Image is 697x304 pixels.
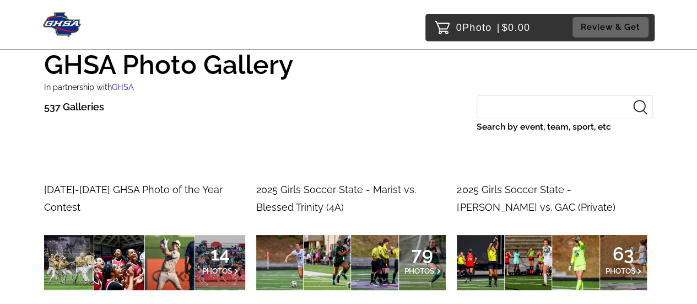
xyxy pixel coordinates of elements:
[44,41,653,78] h1: GHSA Photo Gallery
[44,221,223,250] span: [DATE]-[DATE] GHSA Photo of the Year Contest
[43,12,82,37] img: Snapphound Logo
[457,221,615,250] span: 2025 Girls Soccer State - [PERSON_NAME] vs. GAC (Private)
[462,19,492,36] span: Photo
[256,221,416,250] span: 2025 Girls Soccer State - Marist vs. Blessed Trinity (4A)
[112,82,134,92] span: GHSA
[572,17,652,38] a: Review & Get
[456,19,531,36] p: 0 $0.00
[497,22,500,33] span: |
[572,17,649,38] button: Review & Get
[148,153,549,202] img: ghsa%2Fevents%2Fgallery%2Fundefined%2F5fb9f561-abbd-4c28-b40d-30de1d9e5cda
[44,82,134,92] small: In partnership with
[477,119,653,135] label: Search by event, team, sport, etc
[44,98,104,116] p: 537 Galleries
